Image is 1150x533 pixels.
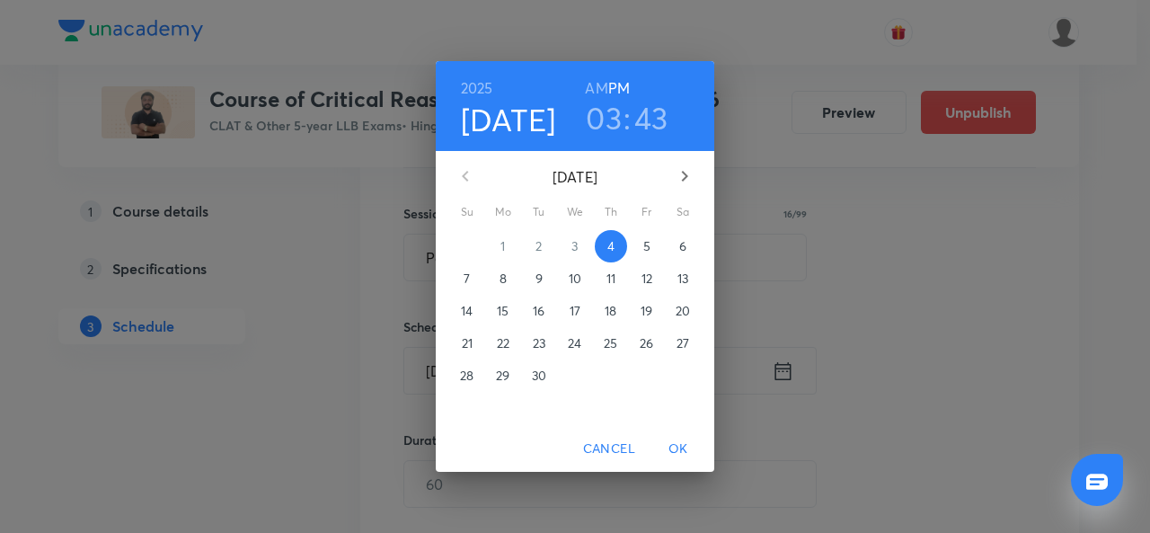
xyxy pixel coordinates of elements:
[451,295,483,327] button: 14
[595,327,627,360] button: 25
[631,203,663,221] span: Fr
[631,327,663,360] button: 26
[667,203,699,221] span: Sa
[631,230,663,262] button: 5
[608,76,630,101] button: PM
[586,99,622,137] button: 03
[605,302,616,320] p: 18
[497,334,509,352] p: 22
[595,295,627,327] button: 18
[595,262,627,295] button: 11
[583,438,635,460] span: Cancel
[523,295,555,327] button: 16
[559,295,591,327] button: 17
[535,270,543,288] p: 9
[568,334,581,352] p: 24
[634,99,668,137] button: 43
[487,262,519,295] button: 8
[677,334,689,352] p: 27
[497,302,509,320] p: 15
[451,360,483,392] button: 28
[576,432,642,466] button: Cancel
[533,334,545,352] p: 23
[460,367,473,385] p: 28
[676,302,690,320] p: 20
[607,237,615,255] p: 4
[667,262,699,295] button: 13
[487,203,519,221] span: Mo
[523,327,555,360] button: 23
[461,302,473,320] p: 14
[523,262,555,295] button: 9
[500,270,507,288] p: 8
[640,334,653,352] p: 26
[523,203,555,221] span: Tu
[667,230,699,262] button: 6
[585,76,607,101] button: AM
[464,270,470,288] p: 7
[624,99,631,137] h3: :
[570,302,580,320] p: 17
[650,432,707,466] button: OK
[523,360,555,392] button: 30
[487,295,519,327] button: 15
[487,327,519,360] button: 22
[595,230,627,262] button: 4
[533,302,544,320] p: 16
[677,270,688,288] p: 13
[559,262,591,295] button: 10
[606,270,615,288] p: 11
[559,203,591,221] span: We
[667,327,699,360] button: 27
[496,367,509,385] p: 29
[657,438,700,460] span: OK
[679,237,686,255] p: 6
[667,295,699,327] button: 20
[451,262,483,295] button: 7
[451,327,483,360] button: 21
[532,367,546,385] p: 30
[631,295,663,327] button: 19
[487,166,663,188] p: [DATE]
[604,334,617,352] p: 25
[631,262,663,295] button: 12
[569,270,581,288] p: 10
[641,302,652,320] p: 19
[643,237,650,255] p: 5
[462,334,473,352] p: 21
[487,360,519,392] button: 29
[461,101,556,138] button: [DATE]
[461,76,493,101] button: 2025
[451,203,483,221] span: Su
[595,203,627,221] span: Th
[559,327,591,360] button: 24
[641,270,652,288] p: 12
